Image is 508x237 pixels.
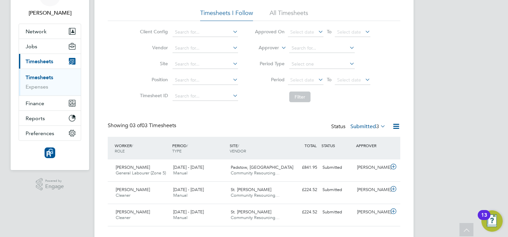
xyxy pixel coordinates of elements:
[19,39,81,54] button: Jobs
[231,209,271,215] span: St. [PERSON_NAME]
[116,187,150,192] span: [PERSON_NAME]
[172,148,182,153] span: TYPE
[19,96,81,111] button: Finance
[325,75,333,84] span: To
[26,74,53,81] a: Timesheets
[173,209,204,215] span: [DATE] - [DATE]
[19,9,81,17] span: Sasha Steeples
[173,44,238,53] input: Search for...
[173,28,238,37] input: Search for...
[138,61,168,67] label: Site
[350,123,386,130] label: Submitted
[45,178,64,184] span: Powered by
[337,29,361,35] span: Select date
[26,28,47,35] span: Network
[285,207,320,218] div: £224.52
[231,215,280,220] span: Community Resourcing…
[320,207,354,218] div: Submitted
[249,45,279,51] label: Approver
[481,215,487,224] div: 13
[173,164,204,170] span: [DATE] - [DATE]
[26,130,54,136] span: Preferences
[45,147,55,158] img: resourcinggroup-logo-retina.png
[138,45,168,51] label: Vendor
[230,148,246,153] span: VENDOR
[231,192,280,198] span: Community Resourcing…
[19,24,81,39] button: Network
[331,122,387,131] div: Status
[26,115,45,121] span: Reports
[19,69,81,96] div: Timesheets
[138,29,168,35] label: Client Config
[138,77,168,83] label: Position
[113,139,171,157] div: WORKER
[320,139,354,151] div: STATUS
[26,84,48,90] a: Expenses
[108,122,178,129] div: Showing
[138,93,168,99] label: Timesheet ID
[187,143,188,148] span: /
[116,215,130,220] span: Cleaner
[173,192,188,198] span: Manual
[290,77,314,83] span: Select date
[173,170,188,176] span: Manual
[116,209,150,215] span: [PERSON_NAME]
[320,184,354,195] div: Submitted
[289,92,311,102] button: Filter
[116,170,166,176] span: General Labourer (Zone 5)
[173,60,238,69] input: Search for...
[19,54,81,69] button: Timesheets
[270,9,308,21] li: All Timesheets
[228,139,286,157] div: SITE
[231,170,280,176] span: Community Resourcing…
[376,123,379,130] span: 3
[255,77,285,83] label: Period
[36,178,64,191] a: Powered byEngage
[173,76,238,85] input: Search for...
[285,162,320,173] div: £841.95
[320,162,354,173] div: Submitted
[231,164,293,170] span: Padstow, [GEOGRAPHIC_DATA]
[132,143,133,148] span: /
[116,164,150,170] span: [PERSON_NAME]
[325,27,333,36] span: To
[130,122,176,129] span: 03 Timesheets
[19,126,81,140] button: Preferences
[305,143,317,148] span: TOTAL
[19,147,81,158] a: Go to home page
[285,184,320,195] div: £224.52
[26,58,53,65] span: Timesheets
[481,210,503,232] button: Open Resource Center, 13 new notifications
[171,139,228,157] div: PERIOD
[255,61,285,67] label: Period Type
[26,100,44,107] span: Finance
[173,187,204,192] span: [DATE] - [DATE]
[354,139,389,151] div: APPROVER
[238,143,239,148] span: /
[26,43,37,50] span: Jobs
[289,44,355,53] input: Search for...
[354,184,389,195] div: [PERSON_NAME]
[354,207,389,218] div: [PERSON_NAME]
[337,77,361,83] span: Select date
[19,111,81,125] button: Reports
[130,122,142,129] span: 03 of
[173,92,238,101] input: Search for...
[200,9,253,21] li: Timesheets I Follow
[116,192,130,198] span: Cleaner
[115,148,125,153] span: ROLE
[289,60,355,69] input: Select one
[45,184,64,189] span: Engage
[354,162,389,173] div: [PERSON_NAME]
[173,215,188,220] span: Manual
[290,29,314,35] span: Select date
[255,29,285,35] label: Approved On
[231,187,271,192] span: St. [PERSON_NAME]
